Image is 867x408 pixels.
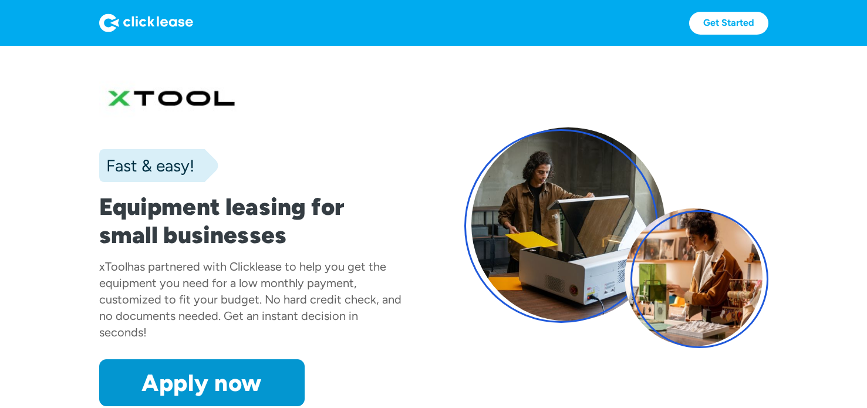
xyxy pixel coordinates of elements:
[99,259,402,339] div: has partnered with Clicklease to help you get the equipment you need for a low monthly payment, c...
[99,359,305,406] a: Apply now
[99,154,194,177] div: Fast & easy!
[99,14,193,32] img: Logo
[689,12,768,35] a: Get Started
[99,259,127,274] div: xTool
[99,193,403,249] h1: Equipment leasing for small businesses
